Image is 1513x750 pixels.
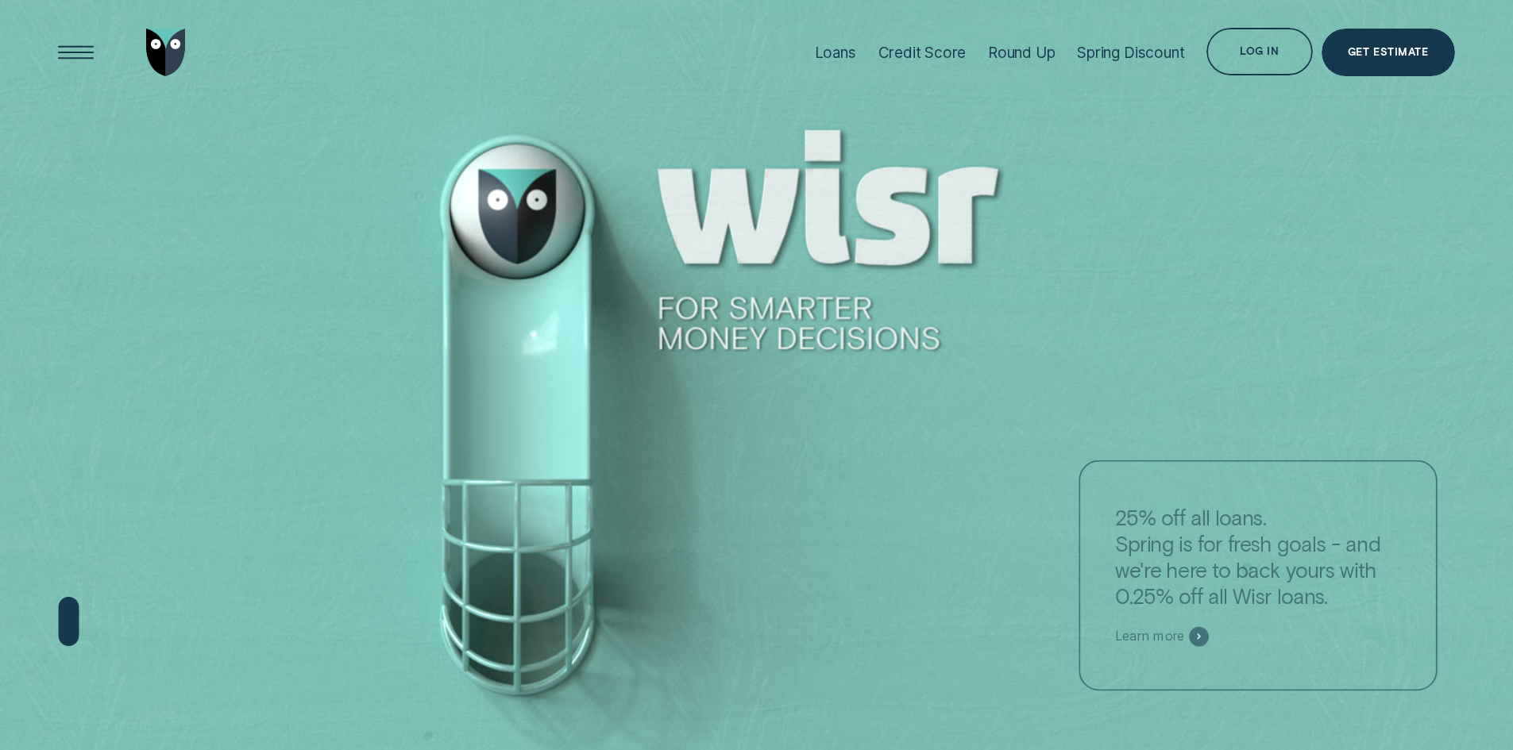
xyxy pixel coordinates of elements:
p: 25% off all loans. Spring is for fresh goals - and we're here to back yours with 0.25% off all Wi... [1115,504,1401,609]
button: Open Menu [52,29,100,76]
div: Round Up [988,44,1056,62]
div: Credit Score [878,44,967,62]
div: Loans [815,44,856,62]
button: Log in [1206,28,1312,75]
span: Learn more [1115,628,1184,644]
img: Wisr [146,29,186,76]
div: Spring Discount [1077,44,1184,62]
a: Get Estimate [1322,29,1455,76]
a: 25% off all loans.Spring is for fresh goals - and we're here to back yours with 0.25% off all Wis... [1079,460,1438,690]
